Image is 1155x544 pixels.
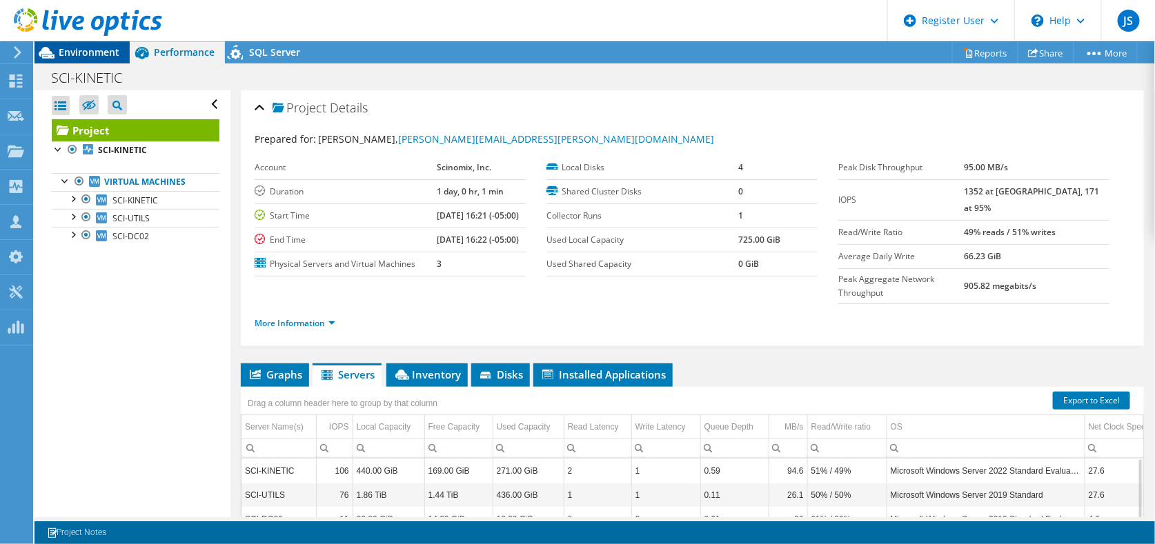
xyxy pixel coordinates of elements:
[52,173,219,191] a: Virtual Machines
[631,507,700,531] td: Column Write Latency, Value 0
[887,507,1085,531] td: Column OS, Value Microsoft Windows Server 2019 Standard Evaluation
[241,507,316,531] td: Column Server Name(s), Value SCI-DC02
[1089,419,1151,435] div: Net Clock Speed
[424,507,493,531] td: Column Free Capacity, Value 14.00 GiB
[393,367,461,381] span: Inventory
[769,507,807,531] td: Column MB/s, Value 26
[807,439,887,457] td: Column Read/Write ratio, Filter cell
[428,419,480,435] div: Free Capacity
[437,234,519,245] b: [DATE] 16:22 (-05:00)
[353,439,424,457] td: Column Local Capacity, Filter cell
[769,439,807,457] td: Column MB/s, Filter cell
[964,185,1099,214] b: 1352 at [GEOGRAPHIC_DATA], 171 at 95%
[424,415,493,439] td: Free Capacity Column
[437,185,504,197] b: 1 day, 0 hr, 1 min
[738,210,743,221] b: 1
[700,415,769,439] td: Queue Depth Column
[964,250,1001,262] b: 66.23 GiB
[241,459,316,483] td: Column Server Name(s), Value SCI-KINETIC
[319,367,375,381] span: Servers
[546,185,738,199] label: Shared Cluster Disks
[255,257,437,271] label: Physical Servers and Virtual Machines
[255,185,437,199] label: Duration
[248,367,302,381] span: Graphs
[1074,42,1138,63] a: More
[437,258,442,270] b: 3
[52,141,219,159] a: SCI-KINETIC
[52,119,219,141] a: Project
[255,161,437,174] label: Account
[493,415,564,439] td: Used Capacity Column
[807,459,887,483] td: Column Read/Write ratio, Value 51% / 49%
[273,101,326,115] span: Project
[154,46,215,59] span: Performance
[838,161,964,174] label: Peak Disk Throughput
[546,233,738,247] label: Used Local Capacity
[353,459,424,483] td: Column Local Capacity, Value 440.00 GiB
[493,483,564,507] td: Column Used Capacity, Value 436.00 GiB
[255,317,335,329] a: More Information
[316,459,353,483] td: Column IOPS, Value 106
[493,439,564,457] td: Column Used Capacity, Filter cell
[1118,10,1140,32] span: JS
[784,419,803,435] div: MB/s
[255,132,316,145] label: Prepared for:
[353,507,424,531] td: Column Local Capacity, Value 32.00 GiB
[245,419,304,435] div: Server Name(s)
[59,46,119,59] span: Environment
[769,459,807,483] td: Column MB/s, Value 94.6
[738,185,743,197] b: 0
[631,439,700,457] td: Column Write Latency, Filter cell
[249,46,300,59] span: SQL Server
[357,419,411,435] div: Local Capacity
[769,483,807,507] td: Column MB/s, Value 26.1
[330,99,368,116] span: Details
[316,439,353,457] td: Column IOPS, Filter cell
[540,367,666,381] span: Installed Applications
[964,161,1008,173] b: 95.00 MB/s
[964,280,1036,292] b: 905.82 megabits/s
[546,257,738,271] label: Used Shared Capacity
[704,419,753,435] div: Queue Depth
[112,212,150,224] span: SCI-UTILS
[424,483,493,507] td: Column Free Capacity, Value 1.44 TiB
[316,507,353,531] td: Column IOPS, Value 11
[952,42,1018,63] a: Reports
[807,415,887,439] td: Read/Write ratio Column
[564,439,631,457] td: Column Read Latency, Filter cell
[838,272,964,300] label: Peak Aggregate Network Throughput
[964,226,1056,238] b: 49% reads / 51% writes
[891,419,902,435] div: OS
[546,161,738,174] label: Local Disks
[52,227,219,245] a: SCI-DC02
[424,439,493,457] td: Column Free Capacity, Filter cell
[241,415,316,439] td: Server Name(s) Column
[437,161,491,173] b: Scinomix, Inc.
[769,415,807,439] td: MB/s Column
[838,193,964,207] label: IOPS
[700,483,769,507] td: Column Queue Depth, Value 0.11
[316,415,353,439] td: IOPS Column
[241,439,316,457] td: Column Server Name(s), Filter cell
[255,233,437,247] label: End Time
[398,132,714,145] a: [PERSON_NAME][EMAIL_ADDRESS][PERSON_NAME][DOMAIN_NAME]
[112,194,158,206] span: SCI-KINETIC
[329,419,349,435] div: IOPS
[493,459,564,483] td: Column Used Capacity, Value 271.00 GiB
[700,439,769,457] td: Column Queue Depth, Filter cell
[838,225,964,239] label: Read/Write Ratio
[635,419,686,435] div: Write Latency
[353,483,424,507] td: Column Local Capacity, Value 1.86 TiB
[424,459,493,483] td: Column Free Capacity, Value 169.00 GiB
[493,507,564,531] td: Column Used Capacity, Value 18.00 GiB
[738,161,743,173] b: 4
[437,210,519,221] b: [DATE] 16:21 (-05:00)
[807,483,887,507] td: Column Read/Write ratio, Value 50% / 50%
[37,524,116,541] a: Project Notes
[564,459,631,483] td: Column Read Latency, Value 2
[811,419,871,435] div: Read/Write ratio
[738,234,780,245] b: 725.00 GiB
[631,459,700,483] td: Column Write Latency, Value 1
[738,258,759,270] b: 0 GiB
[546,209,738,223] label: Collector Runs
